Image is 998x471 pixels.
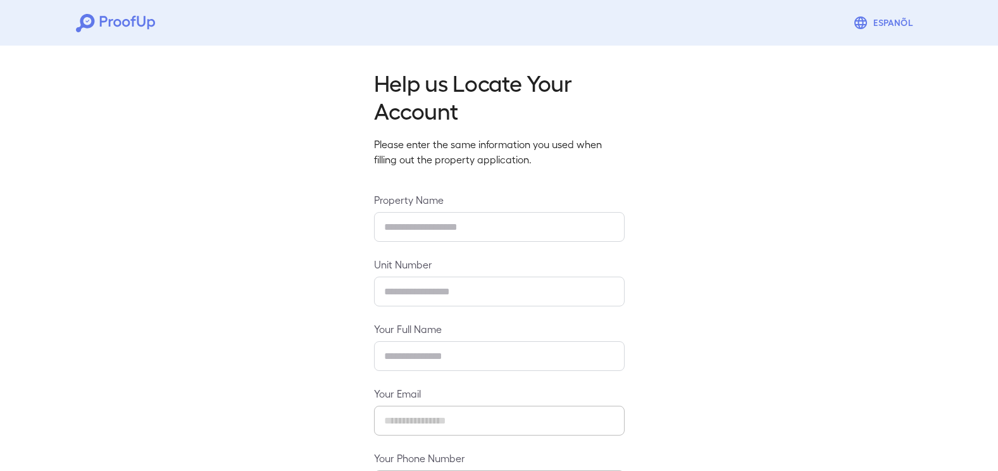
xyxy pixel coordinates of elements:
h2: Help us Locate Your Account [374,68,625,124]
label: Your Phone Number [374,451,625,465]
label: Unit Number [374,257,625,272]
button: Espanõl [848,10,922,35]
label: Property Name [374,192,625,207]
p: Please enter the same information you used when filling out the property application. [374,137,625,167]
label: Your Email [374,386,625,401]
label: Your Full Name [374,322,625,336]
